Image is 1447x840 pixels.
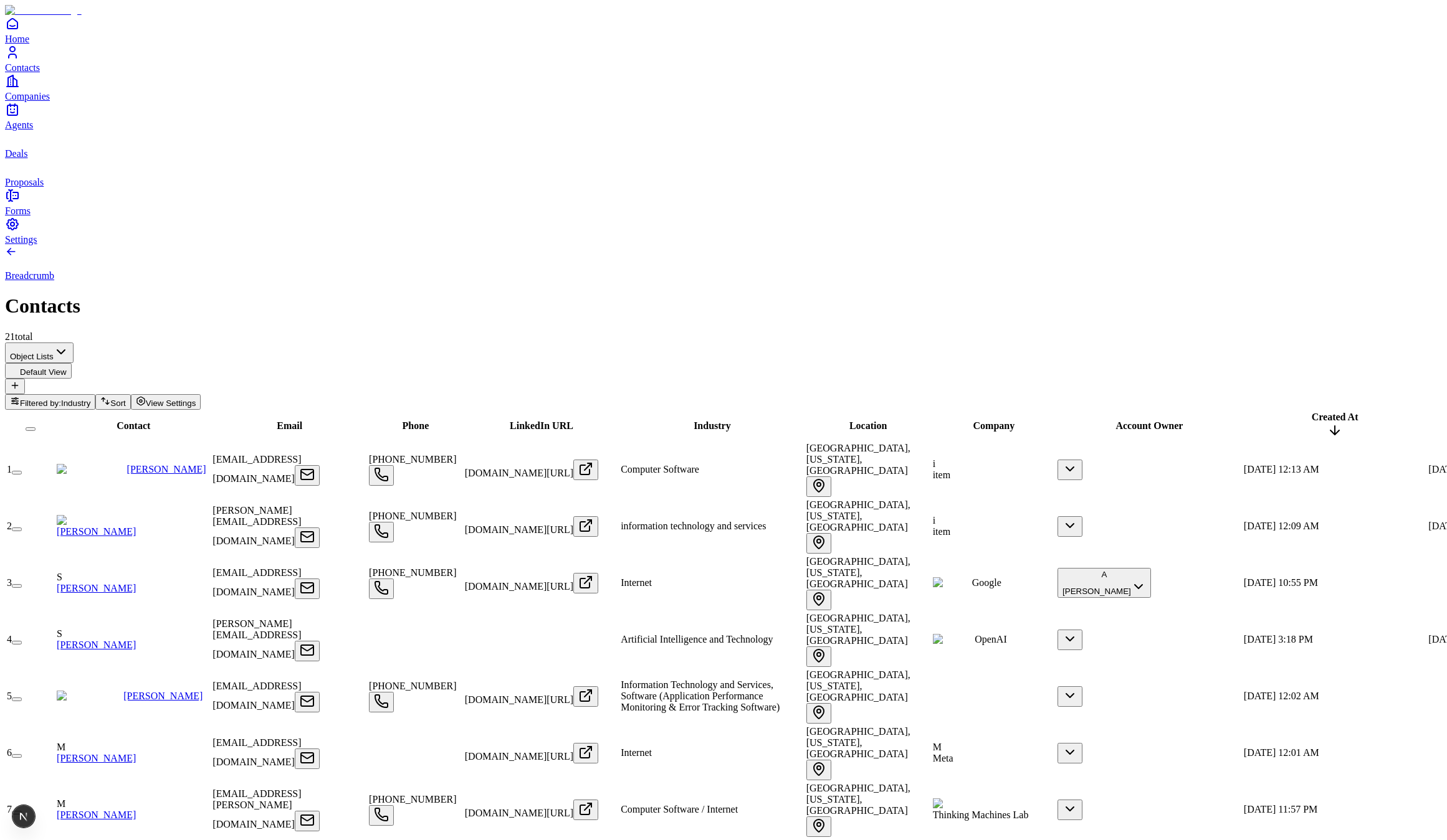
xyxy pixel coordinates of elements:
div: 21 total [5,331,1442,342]
button: Open [573,516,598,537]
span: [PHONE_NUMBER] [369,794,456,805]
span: LinkedIn URL [510,420,573,431]
a: [PERSON_NAME] [123,691,203,701]
span: 4 [7,634,12,644]
button: Open [806,646,831,667]
button: Open [573,686,598,707]
span: [GEOGRAPHIC_DATA], [US_STATE], [GEOGRAPHIC_DATA] [806,613,910,646]
span: Thinking Machines Lab [933,809,1029,820]
button: Default View [5,363,72,379]
span: Computer Software [621,464,699,474]
span: Sort [110,399,125,408]
span: Contact [117,420,150,431]
a: Contacts [5,45,1442,73]
a: Agents [5,102,1442,130]
span: Account Owner [1115,420,1183,431]
img: Item Brain Logo [5,5,82,16]
span: [PERSON_NAME][EMAIL_ADDRESS][DOMAIN_NAME] [213,618,301,659]
span: [GEOGRAPHIC_DATA], [US_STATE], [GEOGRAPHIC_DATA] [806,556,910,589]
button: Open [295,465,320,486]
span: [DOMAIN_NAME][URL] [465,808,573,818]
span: [DOMAIN_NAME][URL] [465,751,573,762]
span: [DATE] 12:01 AM [1244,747,1319,758]
span: Forms [5,205,31,216]
a: [PERSON_NAME] [57,809,136,820]
span: [PHONE_NUMBER] [369,454,456,465]
button: Sort [95,394,130,410]
div: M [57,798,210,809]
div: iitem [933,515,1055,537]
a: Settings [5,217,1442,245]
span: Companies [5,91,50,101]
span: 6 [7,747,12,758]
span: [EMAIL_ADDRESS][PERSON_NAME][DOMAIN_NAME] [213,788,301,829]
span: Company [973,420,1015,431]
span: Home [5,34,29,44]
span: [DATE] 3:18 PM [1244,634,1313,644]
span: [EMAIL_ADDRESS][DOMAIN_NAME] [213,454,301,484]
span: [PHONE_NUMBER] [369,567,456,578]
div: GoogleGoogle [933,577,1055,588]
span: [EMAIL_ADDRESS][DOMAIN_NAME] [213,681,301,710]
span: item [933,526,950,537]
span: Phone [403,420,429,431]
img: Akshay Guthal [57,464,127,475]
span: item [933,470,950,480]
span: [PHONE_NUMBER] [369,511,456,521]
span: [GEOGRAPHIC_DATA], [US_STATE], [GEOGRAPHIC_DATA] [806,499,910,532]
div: M [57,742,210,753]
span: Computer Software / Internet [621,804,738,814]
div: MMeta [933,742,1055,764]
span: Internet [621,577,652,588]
span: OpenAI [975,634,1007,644]
button: Open [369,692,394,712]
button: Open [573,573,598,593]
span: 7 [7,804,12,814]
div: OpenAIOpenAI [933,634,1055,645]
button: Open [573,460,598,480]
span: [DATE] 12:13 AM [1244,464,1319,474]
button: Open [295,692,320,712]
button: Open [806,816,831,837]
button: Open [295,748,320,769]
a: [PERSON_NAME] [57,526,136,537]
a: Companies [5,73,1442,101]
a: Forms [5,188,1442,216]
span: [DOMAIN_NAME][URL] [465,581,573,592]
span: Filtered by: [20,399,61,408]
span: Email [277,420,302,431]
span: [DOMAIN_NAME][URL] [465,524,573,535]
span: [EMAIL_ADDRESS][DOMAIN_NAME] [213,567,301,597]
div: S [57,628,210,639]
img: David Cramer [57,691,123,702]
span: [EMAIL_ADDRESS][DOMAIN_NAME] [213,737,301,767]
span: [DOMAIN_NAME][URL] [465,468,573,478]
span: [DATE] 12:02 AM [1244,691,1319,701]
button: Open [369,578,394,599]
span: View Settings [146,399,196,408]
span: Created At [1312,412,1359,422]
span: Artificial Intelligence and Technology [621,634,773,644]
a: [PERSON_NAME] [57,639,136,650]
img: Thinking Machines Lab [933,798,1039,809]
span: Google [972,577,1001,588]
button: Open [573,800,598,820]
div: iitem [933,458,1055,481]
button: Filtered by:Industry [5,394,95,410]
div: i [933,515,1055,526]
span: Proposals [5,177,44,187]
div: M [933,742,1055,753]
button: Open [573,743,598,763]
span: Industry [694,420,731,431]
span: [GEOGRAPHIC_DATA], [US_STATE], [GEOGRAPHIC_DATA] [806,669,910,702]
button: Open [806,760,831,780]
span: [GEOGRAPHIC_DATA], [US_STATE], [GEOGRAPHIC_DATA] [806,443,910,476]
div: Thinking Machines LabThinking Machines Lab [933,798,1055,821]
span: Information Technology and Services, Software (Application Performance Monitoring & Error Trackin... [621,679,780,712]
button: Open [369,522,394,542]
a: Home [5,16,1442,44]
span: [GEOGRAPHIC_DATA], [US_STATE], [GEOGRAPHIC_DATA] [806,726,910,759]
div: i [933,458,1055,470]
span: 1 [7,464,12,474]
span: Settings [5,234,37,245]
